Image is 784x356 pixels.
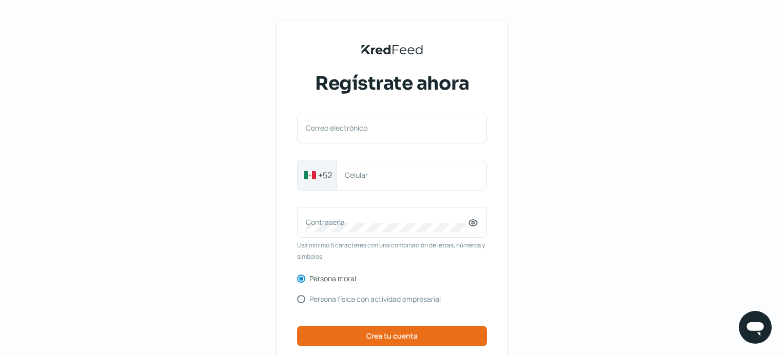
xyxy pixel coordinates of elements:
label: Contraseña [306,217,468,227]
span: +52 [318,169,332,181]
img: chatIcon [745,317,766,338]
label: Correo electrónico [306,123,468,133]
label: Persona moral [309,275,356,282]
span: Regístrate ahora [315,71,469,96]
label: Celular [345,170,468,180]
label: Persona física con actividad empresarial [309,296,441,303]
span: Crea tu cuenta [366,332,418,340]
button: Crea tu cuenta [297,326,487,346]
span: Usa mínimo 6 caracteres con una combinación de letras, números y símbolos [297,240,487,262]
